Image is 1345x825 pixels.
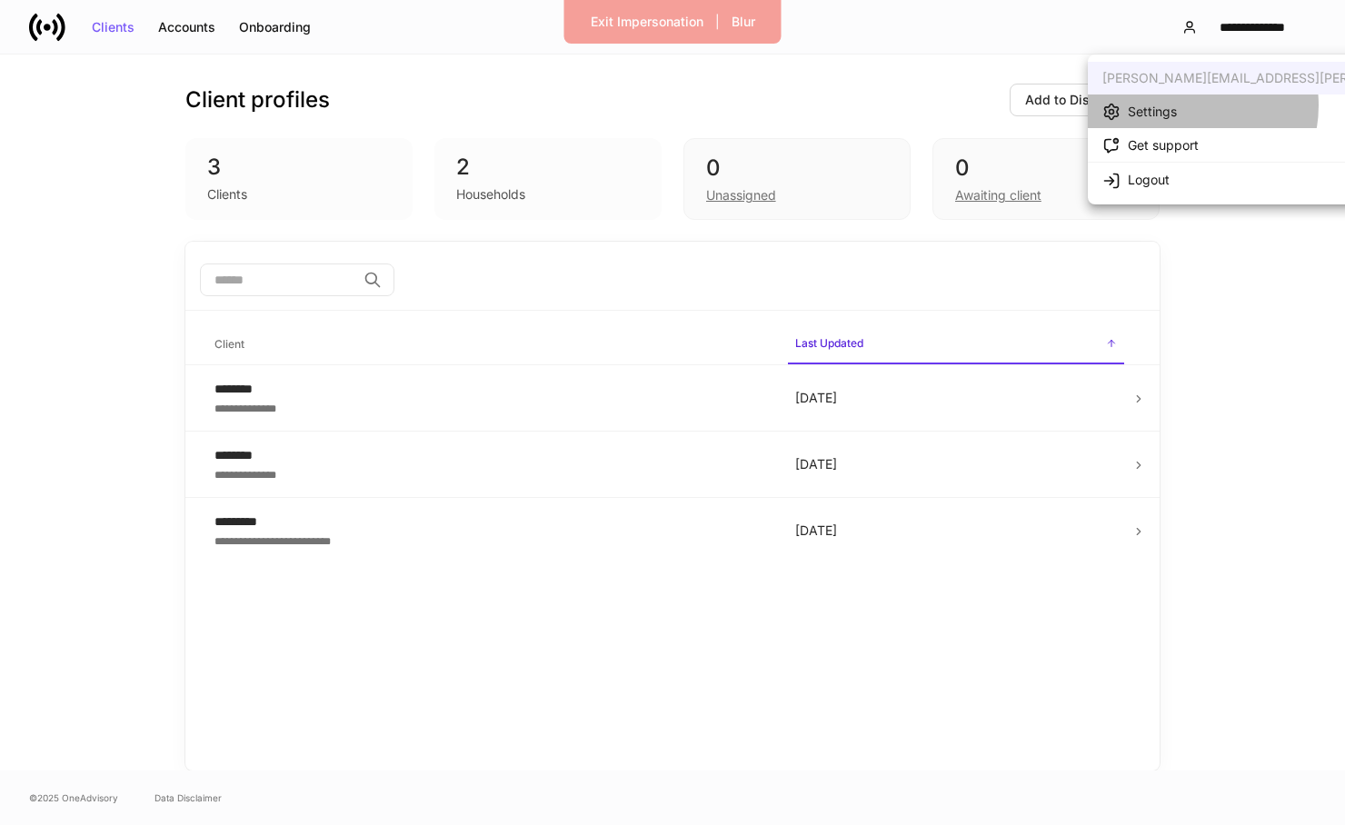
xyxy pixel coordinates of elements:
div: Blur [732,15,755,28]
div: Get support [1128,136,1199,154]
div: Settings [1128,103,1177,121]
div: Logout [1128,171,1170,189]
div: Exit Impersonation [591,15,703,28]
